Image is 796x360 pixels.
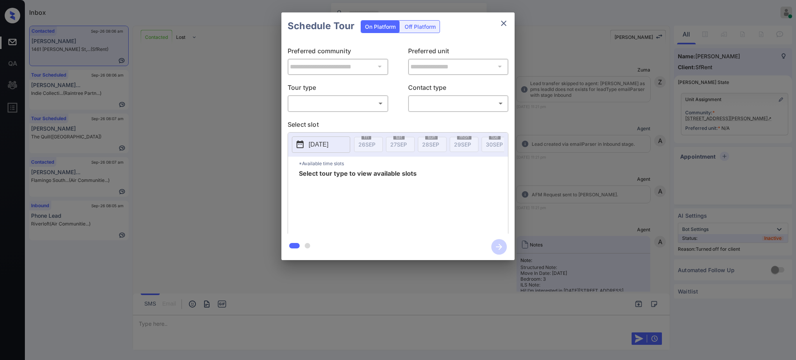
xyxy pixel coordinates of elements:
[292,136,350,152] button: [DATE]
[361,21,400,33] div: On Platform
[288,46,388,58] p: Preferred community
[288,82,388,95] p: Tour type
[401,21,440,33] div: Off Platform
[309,140,328,149] p: [DATE]
[299,156,508,170] p: *Available time slots
[299,170,417,232] span: Select tour type to view available slots
[281,12,361,40] h2: Schedule Tour
[408,82,509,95] p: Contact type
[408,46,509,58] p: Preferred unit
[288,119,508,132] p: Select slot
[496,16,511,31] button: close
